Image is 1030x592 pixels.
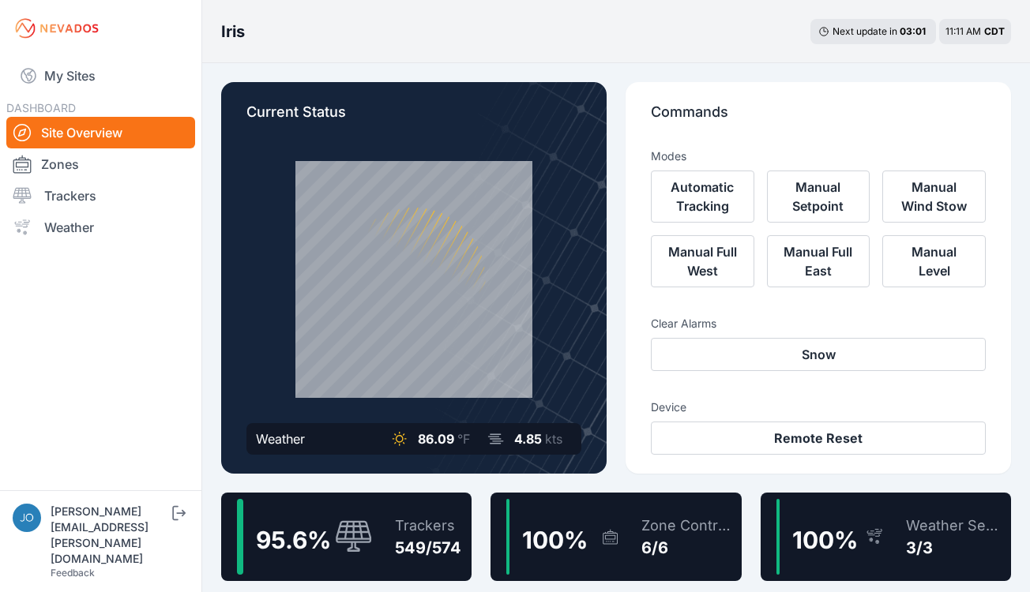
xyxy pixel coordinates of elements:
[6,101,76,114] span: DASHBOARD
[767,235,870,287] button: Manual Full East
[221,493,472,581] a: 95.6%Trackers549/574
[522,526,588,554] span: 100 %
[51,567,95,579] a: Feedback
[418,431,454,447] span: 86.09
[457,431,470,447] span: °F
[6,212,195,243] a: Weather
[882,170,986,223] button: Manual Wind Stow
[545,431,562,447] span: kts
[395,515,461,537] div: Trackers
[6,148,195,180] a: Zones
[833,25,897,37] span: Next update in
[6,180,195,212] a: Trackers
[651,235,754,287] button: Manual Full West
[395,537,461,559] div: 549/574
[6,57,195,95] a: My Sites
[906,537,1005,559] div: 3/3
[651,422,986,455] button: Remote Reset
[641,515,735,537] div: Zone Controllers
[51,504,169,567] div: [PERSON_NAME][EMAIL_ADDRESS][PERSON_NAME][DOMAIN_NAME]
[6,117,195,148] a: Site Overview
[945,25,981,37] span: 11:11 AM
[256,526,331,554] span: 95.6 %
[13,504,41,532] img: joe.mikula@nevados.solar
[221,21,245,43] h3: Iris
[651,170,754,223] button: Automatic Tracking
[256,429,305,448] div: Weather
[767,170,870,223] button: Manual Setpoint
[651,338,986,371] button: Snow
[221,11,245,52] nav: Breadcrumb
[651,399,986,415] h3: Device
[792,526,858,554] span: 100 %
[491,493,741,581] a: 100%Zone Controllers6/6
[514,431,542,447] span: 4.85
[906,515,1005,537] div: Weather Sensors
[984,25,1005,37] span: CDT
[882,235,986,287] button: Manual Level
[246,101,581,136] p: Current Status
[651,148,686,164] h3: Modes
[13,16,101,41] img: Nevados
[651,316,986,332] h3: Clear Alarms
[761,493,1011,581] a: 100%Weather Sensors3/3
[900,25,928,38] div: 03 : 01
[641,537,735,559] div: 6/6
[651,101,986,136] p: Commands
